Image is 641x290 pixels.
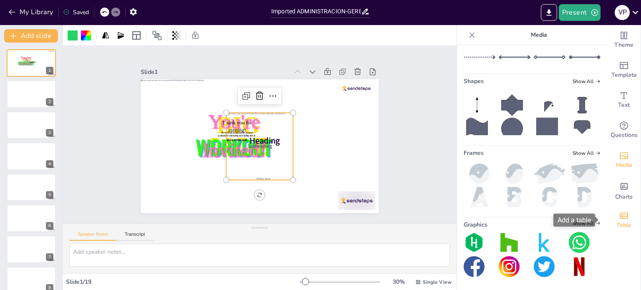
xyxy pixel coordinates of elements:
img: d.png [569,187,601,207]
img: paint2.png [534,164,565,184]
div: 4 [46,160,53,168]
div: Add images, graphics, shapes or video [607,145,641,175]
div: 6 [7,204,56,232]
div: 4 [7,142,56,170]
img: paint.png [569,164,601,184]
div: 3 [7,111,56,139]
span: Show all [573,150,601,156]
div: Slide 1 [147,56,295,79]
img: graphic [464,232,485,253]
span: Theme [614,40,633,50]
div: 5 [46,191,53,199]
span: Media [616,161,632,170]
img: c.png [534,187,565,207]
div: 30 % [389,278,409,286]
div: Saved [63,8,89,16]
button: Speaker Notes [69,232,116,241]
img: graphic [499,256,520,277]
div: 2 [7,80,56,108]
img: graphic [464,256,485,277]
div: 1 [7,49,56,77]
span: Template [611,71,637,80]
p: Media [479,25,599,45]
div: Change the overall theme [607,25,641,55]
button: Add slide [4,29,58,43]
img: graphic [534,232,555,253]
span: Thank you for coming! [23,58,30,60]
span: Questions [611,131,638,140]
button: My Library [6,5,57,19]
div: Get real-time input from your audience [607,115,641,145]
img: graphic [534,256,555,277]
div: Layout [130,29,143,42]
img: ball.png [464,164,495,184]
div: 7 [7,235,56,263]
img: graphic [569,232,590,253]
div: 6 [46,222,53,229]
span: Charts [615,192,633,202]
button: Export to PowerPoint [541,4,557,21]
div: Slide 1 / 19 [66,278,300,286]
span: Shapes [464,77,484,85]
img: oval.png [499,164,530,184]
span: Table [616,221,631,230]
button: Transcript [116,232,154,241]
div: V P [615,5,630,20]
div: 3 [46,129,53,136]
div: 7 [46,253,53,261]
img: a.png [464,187,495,207]
div: 5 [7,174,56,201]
button: Present [559,4,601,21]
div: Add ready made slides [607,55,641,85]
div: Add text boxes [607,85,641,115]
div: 2 [46,98,53,106]
img: b.png [499,187,530,207]
span: Graphics [464,221,487,229]
span: Position [152,30,162,40]
input: Insert title [271,5,361,18]
span: Show all [573,78,601,84]
div: Add a table [553,214,595,227]
div: 1 [46,67,53,74]
img: graphic [499,232,520,253]
button: V P [615,4,630,21]
div: Add a table [607,205,641,235]
img: graphic [569,256,590,277]
div: Add charts and graphs [607,175,641,205]
span: Single View [423,279,452,285]
span: Frames [464,149,484,157]
span: Text [618,101,630,110]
